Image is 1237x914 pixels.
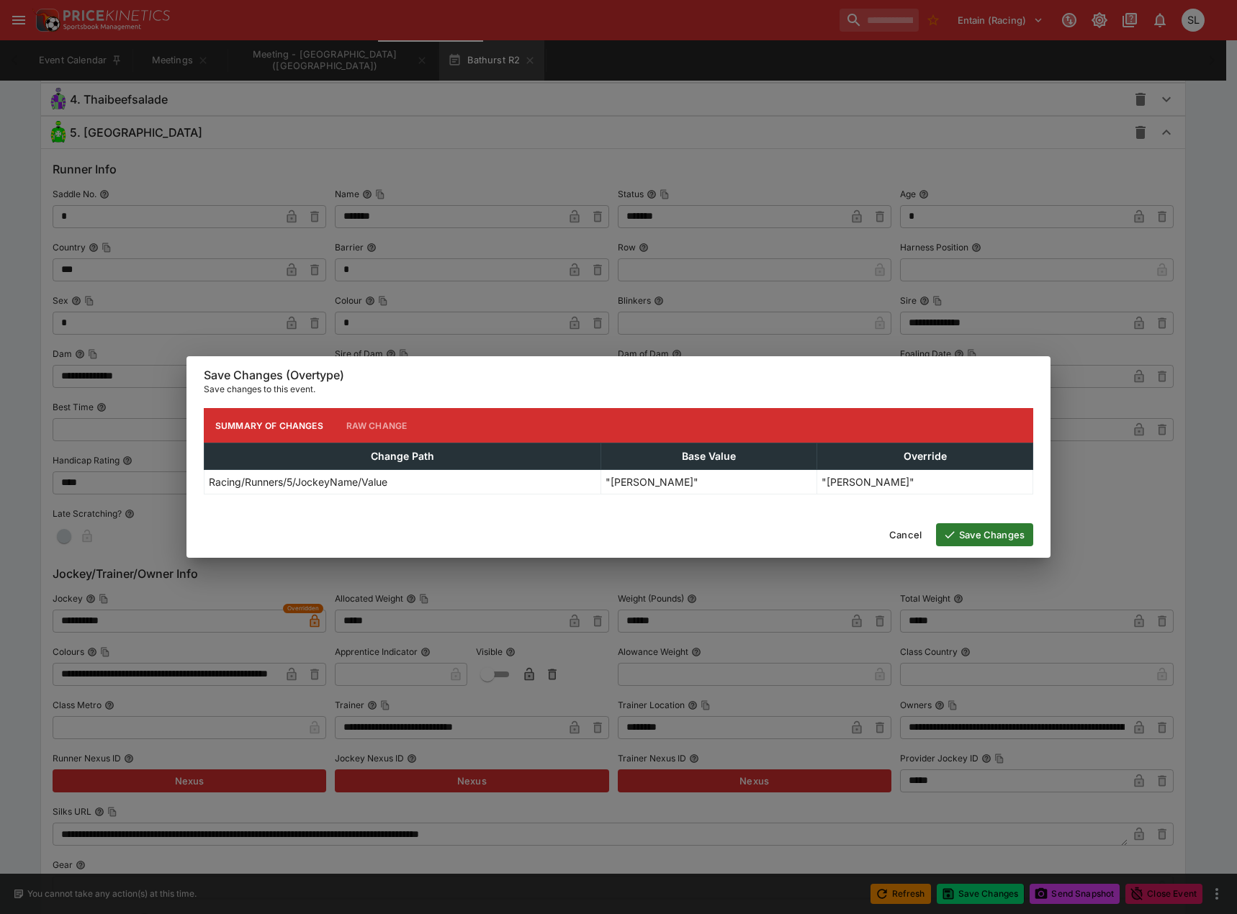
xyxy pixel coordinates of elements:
button: Save Changes [936,523,1033,546]
button: Cancel [881,523,930,546]
p: Save changes to this event. [204,382,1033,397]
td: "[PERSON_NAME]" [817,470,1033,494]
button: Raw Change [335,408,419,443]
th: Override [817,443,1033,470]
th: Change Path [204,443,601,470]
p: Racing/Runners/5/JockeyName/Value [209,474,387,489]
button: Summary of Changes [204,408,335,443]
td: "[PERSON_NAME]" [601,470,817,494]
h6: Save Changes (Overtype) [204,368,1033,383]
th: Base Value [601,443,817,470]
